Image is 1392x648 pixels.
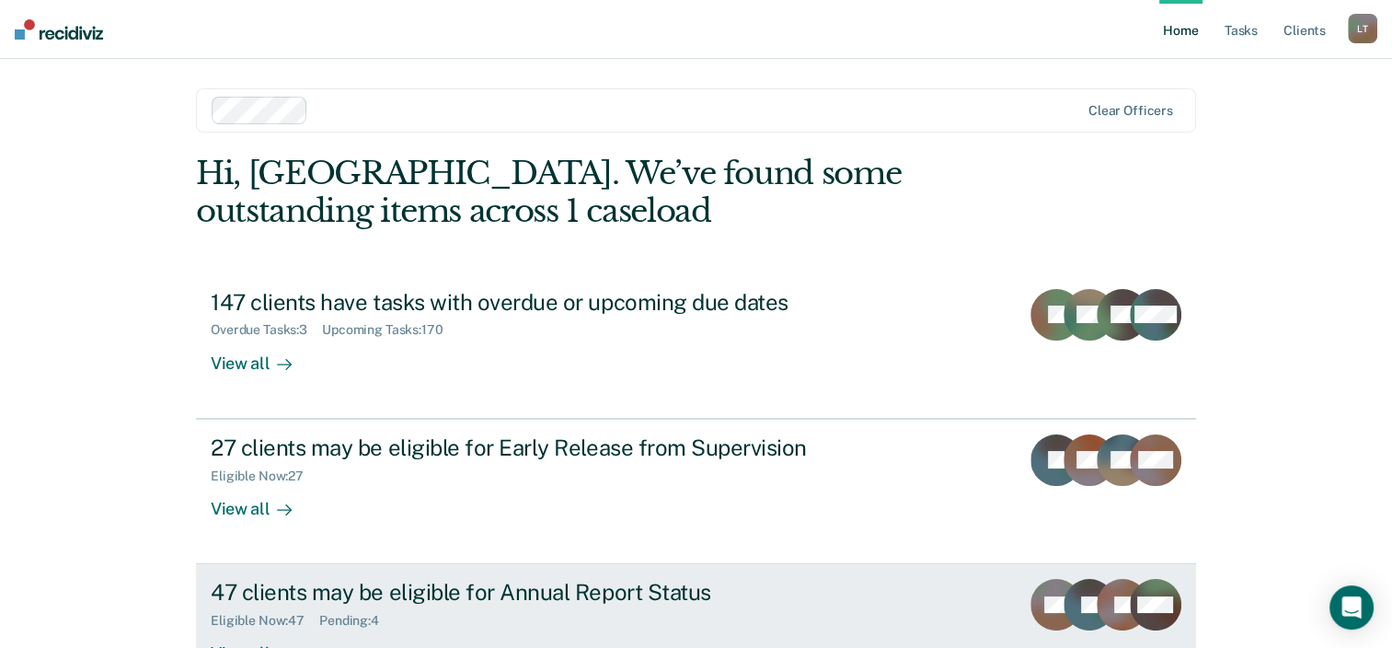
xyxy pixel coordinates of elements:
div: View all [211,483,314,519]
div: Upcoming Tasks : 170 [322,322,458,338]
a: 147 clients have tasks with overdue or upcoming due datesOverdue Tasks:3Upcoming Tasks:170View all [196,274,1196,419]
img: Recidiviz [15,19,103,40]
div: Open Intercom Messenger [1329,585,1374,630]
div: 47 clients may be eligible for Annual Report Status [211,579,857,606]
div: Pending : 4 [319,613,394,629]
div: Overdue Tasks : 3 [211,322,322,338]
div: 147 clients have tasks with overdue or upcoming due dates [211,289,857,316]
div: Hi, [GEOGRAPHIC_DATA]. We’ve found some outstanding items across 1 caseload [196,155,995,230]
button: LT [1348,14,1377,43]
div: 27 clients may be eligible for Early Release from Supervision [211,434,857,461]
a: 27 clients may be eligible for Early Release from SupervisionEligible Now:27View all [196,419,1196,564]
div: Eligible Now : 27 [211,469,318,484]
div: View all [211,338,314,374]
div: L T [1348,14,1377,43]
div: Clear officers [1088,103,1173,119]
div: Eligible Now : 47 [211,613,319,629]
